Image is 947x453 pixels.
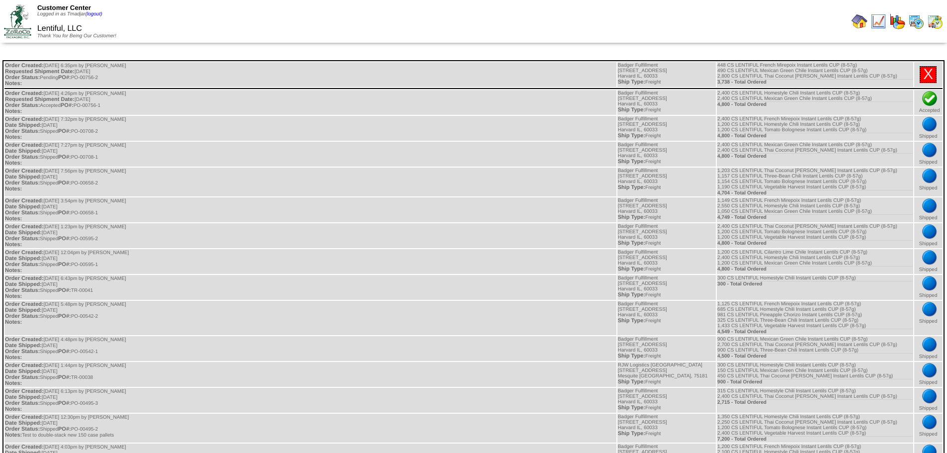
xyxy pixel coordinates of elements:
[5,313,40,319] span: Order Status:
[717,142,913,167] td: 2,400 CS LENTIFUL Mexican Green Chile Instant Lentils CUP (8-57g) 2,400 CS LENTIFUL Thai Coconut ...
[58,236,71,242] span: PO#:
[5,307,42,313] span: Date Shipped:
[922,116,938,132] img: bluedot.png
[5,426,40,432] span: Order Status:
[4,62,616,87] td: [DATE] 6:35pm by [PERSON_NAME] [DATE] Pending PO-00756-2
[5,343,42,349] span: Date Shipped:
[58,313,71,319] span: PO#:
[4,249,616,274] td: [DATE] 12:04pm by [PERSON_NAME] [DATE] Shipped PO-00595-1
[86,11,102,17] a: (logout)
[617,142,716,167] td: Badger Fulfillment [STREET_ADDRESS] Harvard IL, 60033 Freight
[4,116,616,141] td: [DATE] 7:32pm by [PERSON_NAME] [DATE] Shipped PO-00708-2
[37,24,82,33] span: Lentiful, LLC
[5,180,40,186] span: Order Status:
[58,128,71,134] span: PO#:
[5,81,22,87] span: Notes:
[717,249,913,274] td: 1,200 CS LENTIFUL Cilantro Lime Chile Instant Lentils CUP (8-57g) 2,400 CS LENTIFUL Homestyle Chi...
[922,337,938,353] img: bluedot.png
[4,362,616,387] td: [DATE] 1:44pm by [PERSON_NAME] [DATE] Shipped TR-00038
[717,133,913,139] div: 4,800 - Total Ordered
[922,414,938,430] img: bluedot.png
[617,116,716,141] td: Badger Fulfillment [STREET_ADDRESS] Harvard IL, 60033 Freight
[717,388,913,413] td: 315 CS LENTIFUL Homestyle Chili Instant Lentils CUP (8-57g) 2,400 CS LENTIFUL Thai Coconut [PERSO...
[4,275,616,300] td: [DATE] 6:43pm by [PERSON_NAME] [DATE] Shipped TR-00041
[5,128,40,134] span: Order Status:
[5,168,44,174] span: Order Created:
[618,214,645,220] span: Ship Type:
[5,250,44,256] span: Order Created:
[5,256,42,262] span: Date Shipped:
[4,388,616,413] td: [DATE] 6:13pm by [PERSON_NAME] [DATE] Shipped PO-00495-3
[717,197,913,222] td: 1,149 CS LENTIFUL French Mirepoix Instant Lentils CUP (8-57g) 2,550 CS LENTIFUL Homestyle Chili I...
[4,197,616,222] td: [DATE] 3:54pm by [PERSON_NAME] [DATE] Shipped PO-00658-1
[922,388,938,404] img: bluedot.png
[5,63,44,69] span: Order Created:
[61,102,74,108] span: PO#:
[617,90,716,115] td: Badger Fulfillment [STREET_ADDRESS] Harvard IL, 60033 Freight
[5,210,40,216] span: Order Status:
[914,116,943,141] td: Shipped
[717,329,913,335] div: 4,549 - Total Ordered
[58,426,71,432] span: PO#:
[5,268,22,273] span: Notes:
[5,116,44,122] span: Order Created:
[5,75,40,81] span: Order Status:
[914,223,943,248] td: Shipped
[5,362,44,368] span: Order Created:
[922,362,938,378] img: bluedot.png
[5,96,75,102] span: Requested Shipment Date:
[5,122,42,128] span: Date Shipped:
[922,224,938,240] img: bluedot.png
[5,420,42,426] span: Date Shipped:
[922,250,938,266] img: bluedot.png
[4,90,616,115] td: [DATE] 4:26pm by [PERSON_NAME] [DATE] Accepted PO-00756-1
[914,90,943,115] td: Accepted
[5,301,44,307] span: Order Created:
[5,174,42,180] span: Date Shipped:
[618,184,645,190] span: Ship Type:
[58,349,71,355] span: PO#:
[617,388,716,413] td: Badger Fulfillment [STREET_ADDRESS] Harvard IL, 60033 Freight
[5,230,42,236] span: Date Shipped:
[717,116,913,141] td: 2,400 CS LENTIFUL French Mirepoix Instant Lentils CUP (8-57g) 1,200 CS LENTIFUL Homestyle Chili I...
[5,242,22,248] span: Notes:
[914,414,943,443] td: Shipped
[5,262,40,268] span: Order Status:
[618,107,645,113] span: Ship Type:
[870,13,886,29] img: line_graph.gif
[58,154,71,160] span: PO#:
[4,168,616,196] td: [DATE] 7:56pm by [PERSON_NAME] [DATE] Shipped PO-00658-2
[914,388,943,413] td: Shipped
[717,275,913,300] td: 300 CS LENTIFUL Homestyle Chili Instant Lentils CUP (8-57g)
[4,223,616,248] td: [DATE] 1:23pm by [PERSON_NAME] [DATE] Shipped PO-00595-2
[617,414,716,443] td: Badger Fulfillment [STREET_ADDRESS] Harvard IL, 60033 Freight
[5,91,44,96] span: Order Created:
[5,142,44,148] span: Order Created:
[5,388,44,394] span: Order Created:
[922,198,938,214] img: bluedot.png
[5,198,44,204] span: Order Created:
[717,281,913,287] div: 300 - Total Ordered
[5,406,22,412] span: Notes:
[5,186,22,192] span: Notes:
[618,266,645,272] span: Ship Type:
[5,160,22,166] span: Notes:
[618,318,645,324] span: Ship Type:
[5,355,22,361] span: Notes:
[717,79,913,85] div: 3,738 - Total Ordered
[914,362,943,387] td: Shipped
[617,223,716,248] td: Badger Fulfillment [STREET_ADDRESS] Harvard IL, 60033 Freight
[923,66,933,83] a: X
[58,75,71,81] span: PO#:
[617,362,716,387] td: RJW Logistics [GEOGRAPHIC_DATA] [STREET_ADDRESS] Mesquite [GEOGRAPHIC_DATA], 75181 Freight
[5,69,75,75] span: Requested Shipment Date:
[618,405,645,411] span: Ship Type:
[5,204,42,210] span: Date Shipped:
[5,293,22,299] span: Notes:
[5,134,22,140] span: Notes:
[717,153,913,159] div: 4,800 - Total Ordered
[717,353,913,359] div: 4,500 - Total Ordered
[717,240,913,246] div: 4,800 - Total Ordered
[922,142,938,158] img: bluedot.png
[914,301,943,335] td: Shipped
